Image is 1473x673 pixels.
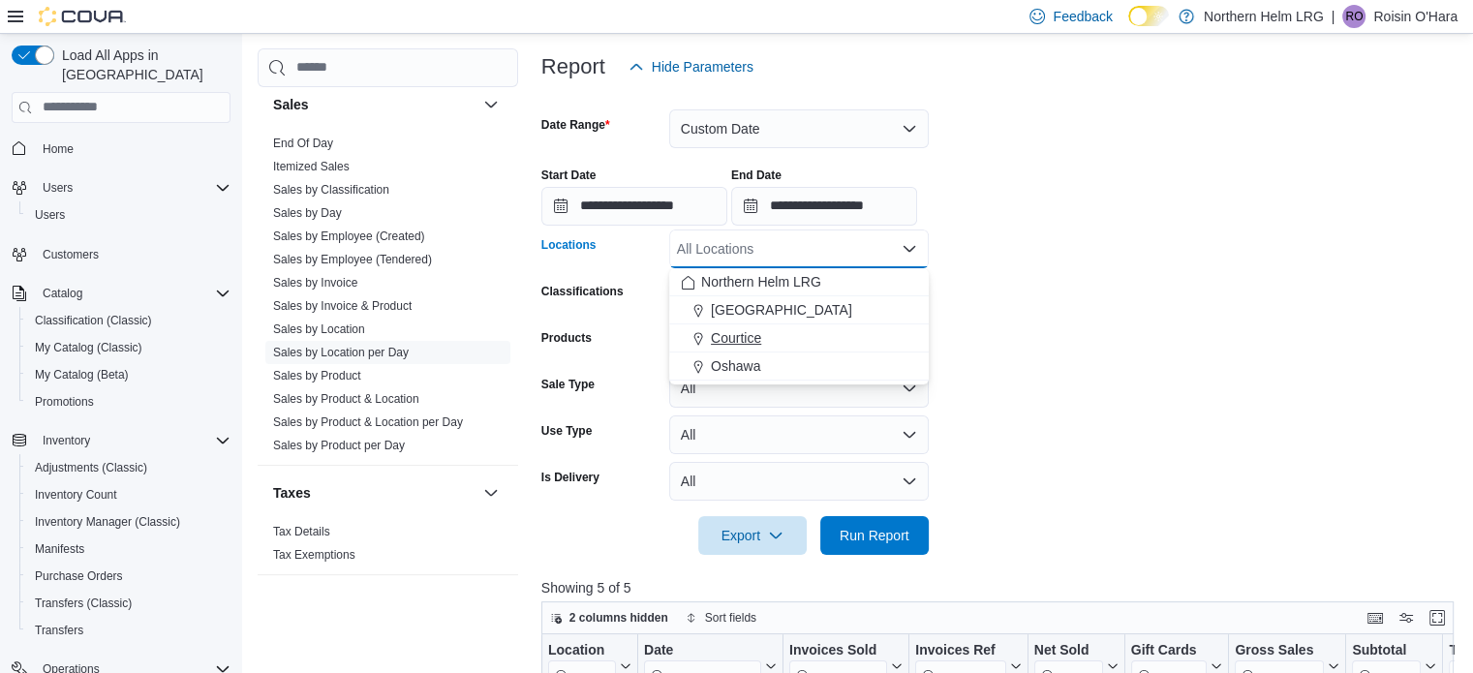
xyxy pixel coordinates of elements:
[27,565,131,588] a: Purchase Orders
[1204,5,1324,28] p: Northern Helm LRG
[273,346,409,359] a: Sales by Location per Day
[273,136,333,151] span: End Of Day
[621,47,761,86] button: Hide Parameters
[43,433,90,448] span: Inventory
[541,423,592,439] label: Use Type
[273,438,405,453] span: Sales by Product per Day
[35,242,230,266] span: Customers
[19,307,238,334] button: Classification (Classic)
[27,456,155,479] a: Adjustments (Classic)
[35,514,180,530] span: Inventory Manager (Classic)
[43,180,73,196] span: Users
[569,610,668,626] span: 2 columns hidden
[19,508,238,535] button: Inventory Manager (Classic)
[35,487,117,503] span: Inventory Count
[1033,641,1102,659] div: Net Sold
[273,95,476,114] button: Sales
[541,168,597,183] label: Start Date
[705,610,756,626] span: Sort fields
[35,207,65,223] span: Users
[1364,606,1387,629] button: Keyboard shortcuts
[273,547,355,563] span: Tax Exemptions
[711,328,761,348] span: Courtice
[1352,641,1421,659] div: Subtotal
[19,454,238,481] button: Adjustments (Classic)
[1128,26,1129,27] span: Dark Mode
[273,137,333,150] a: End Of Day
[4,135,238,163] button: Home
[27,619,91,642] a: Transfers
[669,268,929,296] button: Northern Helm LRG
[273,415,463,429] a: Sales by Product & Location per Day
[541,377,595,392] label: Sale Type
[273,229,425,243] a: Sales by Employee (Created)
[273,368,361,383] span: Sales by Product
[35,367,129,382] span: My Catalog (Beta)
[27,537,92,561] a: Manifests
[273,229,425,244] span: Sales by Employee (Created)
[35,429,98,452] button: Inventory
[731,187,917,226] input: Press the down key to open a popover containing a calendar.
[4,427,238,454] button: Inventory
[1342,5,1366,28] div: Roisin O'Hara
[35,137,230,161] span: Home
[669,324,929,352] button: Courtice
[1395,606,1418,629] button: Display options
[840,526,909,545] span: Run Report
[43,141,74,157] span: Home
[273,414,463,430] span: Sales by Product & Location per Day
[27,619,230,642] span: Transfers
[27,309,230,332] span: Classification (Classic)
[479,93,503,116] button: Sales
[711,300,852,320] span: [GEOGRAPHIC_DATA]
[548,641,616,659] div: Location
[273,345,409,360] span: Sales by Location per Day
[35,138,81,161] a: Home
[644,641,761,659] div: Date
[43,286,82,301] span: Catalog
[678,606,764,629] button: Sort fields
[27,483,230,506] span: Inventory Count
[27,537,230,561] span: Manifests
[4,280,238,307] button: Catalog
[1426,606,1449,629] button: Enter fullscreen
[273,392,419,406] a: Sales by Product & Location
[273,369,361,382] a: Sales by Product
[19,201,238,229] button: Users
[27,203,230,227] span: Users
[698,516,807,555] button: Export
[669,109,929,148] button: Custom Date
[1128,6,1169,26] input: Dark Mode
[35,282,90,305] button: Catalog
[669,369,929,408] button: All
[273,95,309,114] h3: Sales
[27,336,150,359] a: My Catalog (Classic)
[273,483,476,503] button: Taxes
[273,253,432,266] a: Sales by Employee (Tendered)
[711,356,760,376] span: Oshawa
[27,390,102,413] a: Promotions
[35,176,80,199] button: Users
[35,176,230,199] span: Users
[669,268,929,381] div: Choose from the following options
[915,641,1005,659] div: Invoices Ref
[27,309,160,332] a: Classification (Classic)
[1373,5,1458,28] p: Roisin O'Hara
[273,321,365,337] span: Sales by Location
[258,520,518,574] div: Taxes
[27,565,230,588] span: Purchase Orders
[273,298,412,314] span: Sales by Invoice & Product
[541,187,727,226] input: Press the down key to open a popover containing a calendar.
[820,516,929,555] button: Run Report
[273,525,330,538] a: Tax Details
[35,429,230,452] span: Inventory
[701,272,821,291] span: Northern Helm LRG
[541,55,605,78] h3: Report
[541,237,597,253] label: Locations
[710,516,795,555] span: Export
[273,439,405,452] a: Sales by Product per Day
[35,623,83,638] span: Transfers
[273,483,311,503] h3: Taxes
[273,252,432,267] span: Sales by Employee (Tendered)
[35,313,152,328] span: Classification (Classic)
